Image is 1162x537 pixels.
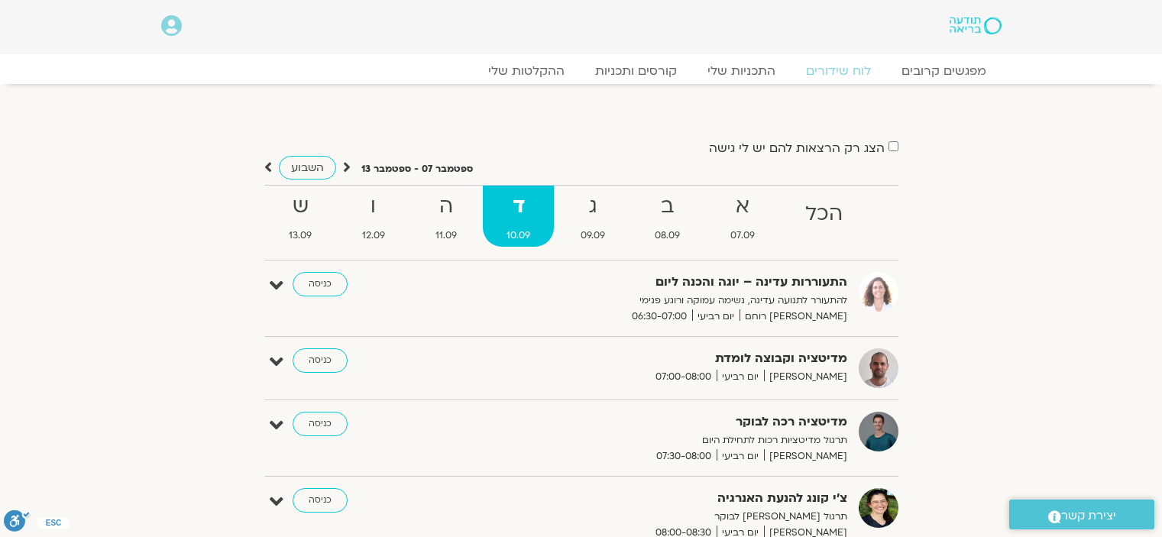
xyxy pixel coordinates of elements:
[338,186,409,247] a: ו12.09
[473,432,847,448] p: תרגול מדיטציות רכות לתחילת היום
[473,488,847,509] strong: צ'י קונג להנעת האנרגיה
[338,189,409,224] strong: ו
[266,228,336,244] span: 13.09
[717,369,764,385] span: יום רביעי
[473,348,847,369] strong: מדיטציה וקבוצה לומדת
[707,228,778,244] span: 07.09
[717,448,764,464] span: יום רביעי
[764,448,847,464] span: [PERSON_NAME]
[1009,500,1154,529] a: יצירת קשר
[692,63,791,79] a: התכניות שלי
[473,63,580,79] a: ההקלטות שלי
[483,186,554,247] a: ד10.09
[412,228,481,244] span: 11.09
[266,186,336,247] a: ש13.09
[161,63,1002,79] nav: Menu
[707,186,778,247] a: א07.09
[764,369,847,385] span: [PERSON_NAME]
[1061,506,1116,526] span: יצירת קשר
[473,293,847,309] p: להתעורר לתנועה עדינה, נשימה עמוקה ורוגע פנימי
[293,348,348,373] a: כניסה
[557,228,629,244] span: 09.09
[626,309,692,325] span: 06:30-07:00
[483,228,554,244] span: 10.09
[483,189,554,224] strong: ד
[557,186,629,247] a: ג09.09
[293,272,348,296] a: כניסה
[650,369,717,385] span: 07:00-08:00
[791,63,886,79] a: לוח שידורים
[266,189,336,224] strong: ש
[412,186,481,247] a: ה11.09
[709,141,885,155] label: הצג רק הרצאות להם יש לי גישה
[886,63,1002,79] a: מפגשים קרובים
[291,160,324,175] span: השבוע
[293,412,348,436] a: כניסה
[632,189,704,224] strong: ב
[473,509,847,525] p: תרגול [PERSON_NAME] לבוקר
[412,189,481,224] strong: ה
[580,63,692,79] a: קורסים ותכניות
[361,161,473,177] p: ספטמבר 07 - ספטמבר 13
[293,488,348,513] a: כניסה
[473,412,847,432] strong: מדיטציה רכה לבוקר
[782,197,866,231] strong: הכל
[557,189,629,224] strong: ג
[473,272,847,293] strong: התעוררות עדינה – יוגה והכנה ליום
[651,448,717,464] span: 07:30-08:00
[338,228,409,244] span: 12.09
[279,156,336,180] a: השבוע
[740,309,847,325] span: [PERSON_NAME] רוחם
[632,186,704,247] a: ב08.09
[707,189,778,224] strong: א
[632,228,704,244] span: 08.09
[782,186,866,247] a: הכל
[692,309,740,325] span: יום רביעי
